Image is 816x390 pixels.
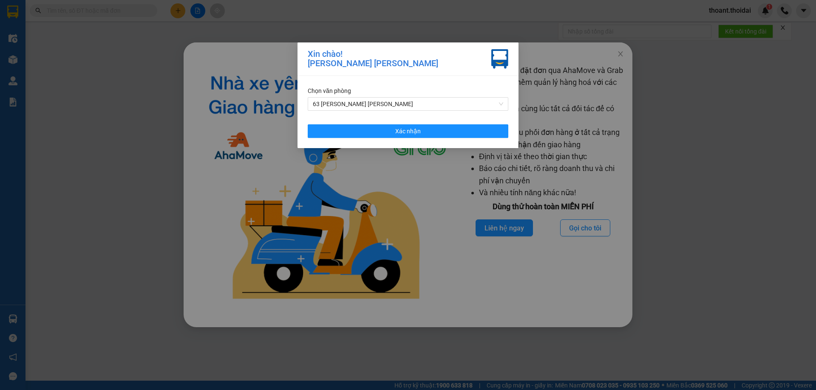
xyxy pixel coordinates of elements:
[395,126,421,136] span: Xác nhận
[308,49,438,69] div: Xin chào! [PERSON_NAME] [PERSON_NAME]
[313,98,503,110] span: 63 Trần Quang Tặng
[491,49,508,69] img: vxr-icon
[308,124,508,138] button: Xác nhận
[308,86,508,95] div: Chọn văn phòng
